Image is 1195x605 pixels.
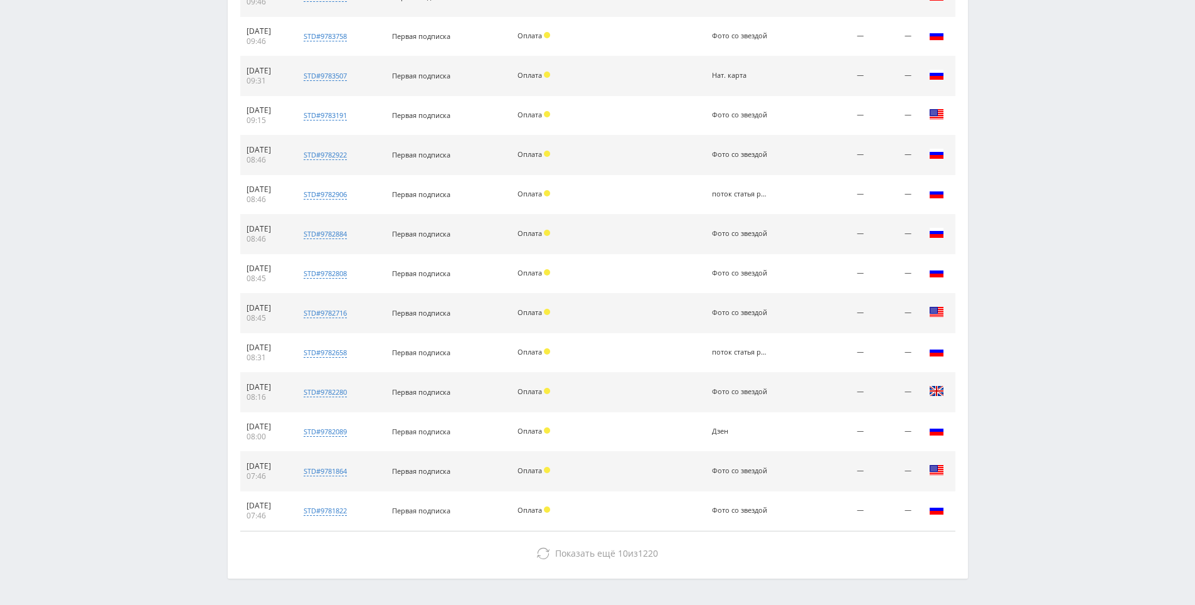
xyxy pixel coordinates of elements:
[870,452,918,491] td: —
[929,502,944,517] img: rus.png
[392,110,450,120] span: Первая подписка
[929,146,944,161] img: rus.png
[712,506,768,515] div: Фото со звездой
[247,264,286,274] div: [DATE]
[638,547,658,559] span: 1220
[712,190,768,198] div: поток статья рерайт
[544,467,550,473] span: Холд
[802,56,870,96] td: —
[247,115,286,126] div: 09:15
[304,71,347,81] div: std#9783507
[870,175,918,215] td: —
[247,432,286,442] div: 08:00
[247,66,286,76] div: [DATE]
[392,269,450,278] span: Первая подписка
[247,382,286,392] div: [DATE]
[802,175,870,215] td: —
[712,111,768,119] div: Фото со звездой
[247,195,286,205] div: 08:46
[802,96,870,136] td: —
[247,26,286,36] div: [DATE]
[929,463,944,478] img: usa.png
[802,333,870,373] td: —
[518,505,542,515] span: Оплата
[518,426,542,436] span: Оплата
[518,347,542,356] span: Оплата
[544,151,550,157] span: Холд
[392,427,450,436] span: Первая подписка
[518,110,542,119] span: Оплата
[544,388,550,394] span: Холд
[712,388,768,396] div: Фото со звездой
[392,466,450,476] span: Первая подписка
[870,136,918,175] td: —
[712,309,768,317] div: Фото со звездой
[712,72,768,80] div: Нат. карта
[304,229,347,239] div: std#9782884
[304,506,347,516] div: std#9781822
[392,348,450,357] span: Первая подписка
[802,215,870,254] td: —
[802,294,870,333] td: —
[518,31,542,40] span: Оплата
[870,56,918,96] td: —
[802,452,870,491] td: —
[247,511,286,521] div: 07:46
[392,190,450,199] span: Первая подписка
[304,466,347,476] div: std#9781864
[712,151,768,159] div: Фото со звездой
[247,234,286,244] div: 08:46
[247,303,286,313] div: [DATE]
[870,491,918,531] td: —
[870,294,918,333] td: —
[544,72,550,78] span: Холд
[870,215,918,254] td: —
[247,224,286,234] div: [DATE]
[802,17,870,56] td: —
[247,461,286,471] div: [DATE]
[518,268,542,277] span: Оплата
[802,412,870,452] td: —
[870,96,918,136] td: —
[304,110,347,120] div: std#9783191
[392,506,450,515] span: Первая подписка
[555,547,658,559] span: из
[870,412,918,452] td: —
[802,136,870,175] td: —
[929,28,944,43] img: rus.png
[518,70,542,80] span: Оплата
[870,373,918,412] td: —
[247,422,286,432] div: [DATE]
[518,308,542,317] span: Оплата
[929,304,944,319] img: usa.png
[929,423,944,438] img: rus.png
[247,392,286,402] div: 08:16
[712,427,768,436] div: Дзен
[712,269,768,277] div: Фото со звездой
[544,506,550,513] span: Холд
[802,373,870,412] td: —
[392,308,450,318] span: Первая подписка
[870,17,918,56] td: —
[712,348,768,356] div: поток статья рерайт
[392,150,450,159] span: Первая подписка
[304,190,347,200] div: std#9782906
[544,427,550,434] span: Холд
[712,230,768,238] div: Фото со звездой
[304,308,347,318] div: std#9782716
[304,348,347,358] div: std#9782658
[304,427,347,437] div: std#9782089
[544,190,550,196] span: Холд
[802,491,870,531] td: —
[618,547,628,559] span: 10
[518,189,542,198] span: Оплата
[247,343,286,353] div: [DATE]
[247,313,286,323] div: 08:45
[544,348,550,355] span: Холд
[247,76,286,86] div: 09:31
[555,547,615,559] span: Показать ещё
[544,309,550,315] span: Холд
[247,471,286,481] div: 07:46
[304,150,347,160] div: std#9782922
[802,254,870,294] td: —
